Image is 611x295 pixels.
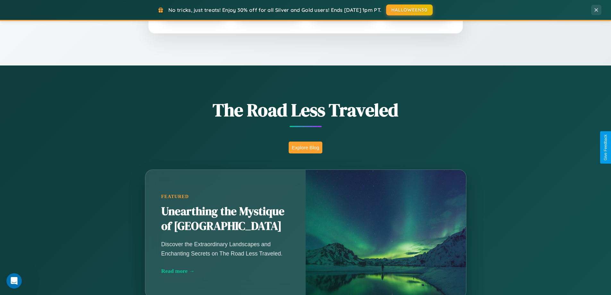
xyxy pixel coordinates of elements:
div: Give Feedback [603,134,608,161]
div: Read more → [161,268,290,274]
span: No tricks, just treats! Enjoy 30% off for all Silver and Gold users! Ends [DATE] 1pm PT. [168,7,381,13]
p: Discover the Extraordinary Landscapes and Enchanting Secrets on The Road Less Traveled. [161,240,290,258]
h1: The Road Less Traveled [113,98,498,122]
button: HALLOWEEN30 [386,4,433,15]
iframe: Intercom live chat [6,273,22,289]
div: Featured [161,194,290,199]
h2: Unearthing the Mystique of [GEOGRAPHIC_DATA] [161,204,290,234]
button: Explore Blog [289,142,322,153]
